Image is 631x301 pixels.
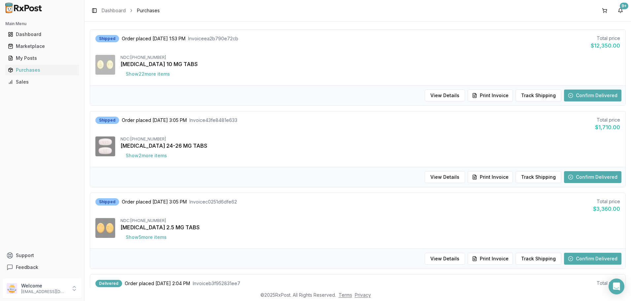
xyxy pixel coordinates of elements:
[16,264,38,271] span: Feedback
[95,218,115,238] img: Eliquis 2.5 MG TABS
[120,231,172,243] button: Show5more items
[564,253,621,265] button: Confirm Delivered
[594,286,620,294] div: $1,900.00
[3,77,82,87] button: Sales
[595,117,620,123] div: Total price
[468,171,513,183] button: Print Invoice
[21,282,67,289] p: Welcome
[593,198,620,205] div: Total price
[3,3,45,13] img: RxPost Logo
[188,35,238,42] span: Invoice ea2b790e72cb
[3,261,82,273] button: Feedback
[8,43,76,50] div: Marketplace
[102,7,126,14] a: Dashboard
[8,31,76,38] div: Dashboard
[593,205,620,213] div: $3,360.00
[5,28,79,40] a: Dashboard
[8,67,76,73] div: Purchases
[5,64,79,76] a: Purchases
[120,55,620,60] div: NDC: [PHONE_NUMBER]
[120,150,172,162] button: Show2more items
[193,280,240,287] span: Invoice b3f952831ee7
[95,35,119,42] div: Shipped
[122,117,187,124] span: Order placed [DATE] 3:05 PM
[120,68,175,80] button: Show22more items
[95,136,115,156] img: Entresto 24-26 MG TABS
[3,65,82,75] button: Purchases
[564,171,621,183] button: Confirm Delivered
[5,52,79,64] a: My Posts
[591,42,620,50] div: $12,350.00
[189,199,237,205] span: Invoice c0251d6dfe62
[3,41,82,52] button: Marketplace
[425,171,465,183] button: View Details
[615,5,626,16] button: 9+
[95,198,119,206] div: Shipped
[120,223,620,231] div: [MEDICAL_DATA] 2.5 MG TABS
[515,90,561,101] button: Track Shipping
[137,7,160,14] span: Purchases
[5,40,79,52] a: Marketplace
[3,249,82,261] button: Support
[339,292,352,298] a: Terms
[591,35,620,42] div: Total price
[468,90,513,101] button: Print Invoice
[122,35,185,42] span: Order placed [DATE] 1:53 PM
[120,142,620,150] div: [MEDICAL_DATA] 24-26 MG TABS
[594,280,620,286] div: Total price
[95,55,115,75] img: Jardiance 10 MG TABS
[8,79,76,85] div: Sales
[95,117,119,124] div: Shipped
[3,29,82,40] button: Dashboard
[620,3,628,9] div: 9+
[189,117,237,124] span: Invoice 43fe8481e633
[120,218,620,223] div: NDC: [PHONE_NUMBER]
[425,90,465,101] button: View Details
[5,21,79,26] h2: Main Menu
[355,292,371,298] a: Privacy
[120,136,620,142] div: NDC: [PHONE_NUMBER]
[122,199,187,205] span: Order placed [DATE] 3:05 PM
[95,280,122,287] div: Delivered
[7,283,17,294] img: User avatar
[515,253,561,265] button: Track Shipping
[515,171,561,183] button: Track Shipping
[564,90,621,101] button: Confirm Delivered
[5,76,79,88] a: Sales
[3,53,82,63] button: My Posts
[120,60,620,68] div: [MEDICAL_DATA] 10 MG TABS
[468,253,513,265] button: Print Invoice
[8,55,76,61] div: My Posts
[609,279,624,294] div: Open Intercom Messenger
[595,123,620,131] div: $1,710.00
[21,289,67,294] p: [EMAIL_ADDRESS][DOMAIN_NAME]
[425,253,465,265] button: View Details
[102,7,160,14] nav: breadcrumb
[125,280,190,287] span: Order placed [DATE] 2:04 PM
